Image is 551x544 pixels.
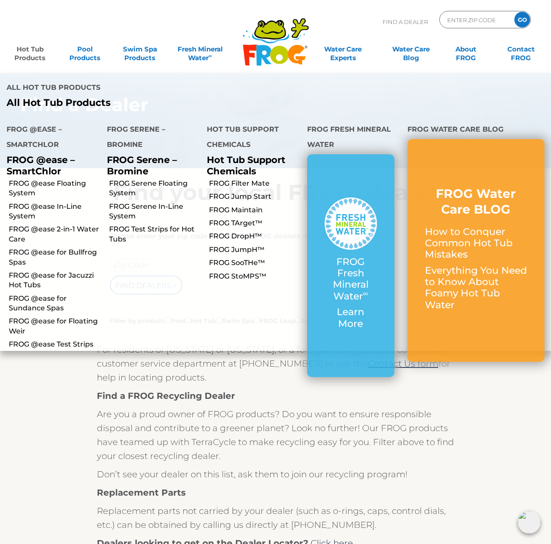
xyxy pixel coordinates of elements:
[107,122,194,154] h4: FROG Serene – Bromine
[514,12,530,27] input: GO
[7,154,94,176] p: FROG @ease – SmartChlor
[9,316,100,336] a: FROG @ease for Floating Weir
[7,97,269,109] a: All Hot Tub Products
[325,306,377,330] p: Learn More
[500,41,542,58] a: ContactFROG
[207,122,294,154] h4: Hot Tub Support Chemicals
[9,224,100,244] a: FROG @ease 2-in-1 Water Care
[209,231,301,241] a: FROG DropH™
[9,202,100,221] a: FROG @ease In-Line System
[109,224,201,244] a: FROG Test Strips for Hot Tubs
[9,271,100,290] a: FROG @ease for Jacuzzi Hot Tubs
[425,186,527,218] h3: FROG Water Care BLOG
[390,41,433,58] a: Water CareBlog
[407,122,544,139] h4: FROG Water Care Blog
[97,467,455,481] p: Don’t see your dealer on this list, ask them to join our recycling program!
[518,511,541,534] img: openIcon
[109,179,201,198] a: FROG Serene Floating System
[425,186,527,316] a: FROG Water Care BLOG How to Conquer Common Hot Tub Mistakes Everything You Need to Know About Foa...
[425,226,527,261] p: How to Conquer Common Hot Tub Mistakes
[325,197,377,334] a: FROG Fresh Mineral Water∞ Learn More
[97,487,186,498] strong: Replacement Parts
[173,41,226,58] a: Fresh MineralWater∞
[209,245,301,255] a: FROG JumpH™
[307,122,394,154] h4: FROG Fresh Mineral Water
[97,407,455,463] p: Are you a proud owner of FROG products? Do you want to ensure responsible disposal and contribute...
[9,179,100,198] a: FROG @ease Floating System
[9,41,51,58] a: Hot TubProducts
[209,258,301,268] a: FROG SooTHe™
[209,218,301,228] a: FROG TArget™
[7,122,94,154] h4: FROG @ease – SmartChlor
[7,80,269,97] h4: All Hot Tub Products
[9,340,100,349] a: FROG @ease Test Strips
[446,14,505,26] input: Zip Code Form
[97,343,455,384] p: For residents of [US_STATE] or [US_STATE], or a foreign country, please contact our customer serv...
[209,179,301,188] a: FROG Filter Mate
[209,205,301,215] a: FROG Maintain
[308,41,378,58] a: Water CareExperts
[445,41,487,58] a: AboutFROG
[9,248,100,267] a: FROG @ease for Bullfrog Spas
[425,265,527,311] p: Everything You Need to Know About Foamy Hot Tub Water
[109,202,201,221] a: FROG Serene In-Line System
[64,41,106,58] a: PoolProducts
[207,154,285,176] a: Hot Tub Support Chemicals
[325,256,377,303] p: FROG Fresh Mineral Water
[119,41,161,58] a: Swim SpaProducts
[9,294,100,313] a: FROG @ease for Sundance Spas
[209,192,301,201] a: FROG Jump Start
[209,53,212,59] sup: ∞
[97,391,235,401] strong: Find a FROG Recycling Dealer
[107,154,194,176] p: FROG Serene – Bromine
[363,289,368,298] sup: ∞
[383,11,428,33] p: Find A Dealer
[209,272,301,281] a: FROG StoMPS™
[97,504,455,532] p: Replacement parts not carried by your dealer (such as o-rings, caps, control dials, etc.) can be ...
[368,358,438,369] a: Contact Us form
